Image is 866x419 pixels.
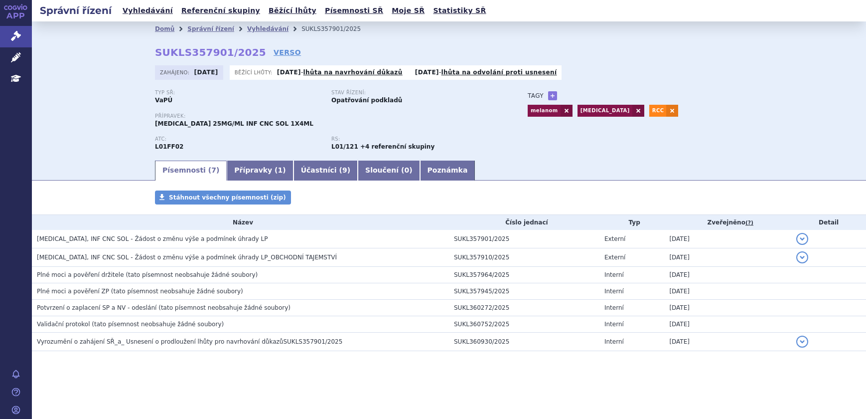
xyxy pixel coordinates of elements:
td: SUKL360930/2025 [449,333,599,351]
th: Detail [791,215,866,230]
span: (tato písemnost neobsahuje žádné soubory) [126,271,258,278]
a: Písemnosti SŘ [322,4,386,17]
strong: PEMBROLIZUMAB [155,143,183,150]
td: [DATE] [664,230,791,248]
p: Přípravek: [155,113,508,119]
button: detail [796,233,808,245]
td: SUKL357964/2025 [449,267,599,283]
p: - [277,68,403,76]
td: [DATE] [664,333,791,351]
td: [DATE] [664,316,791,333]
span: 0 [404,166,409,174]
span: (tato písemnost neobsahuje žádné soubory) [111,288,243,295]
strong: [DATE] [194,69,218,76]
span: KEYTRUDA, INF CNC SOL - Žádost o změnu výše a podmínek úhrady LP_OBCHODNÍ TAJEMSTVÍ [37,254,337,261]
strong: Opatřování podkladů [331,97,402,104]
strong: VaPÚ [155,97,172,104]
a: Vyhledávání [247,25,289,32]
span: Vyrozumění o zahájení SŘ_a_ Usnesení o prodloužení lhůty pro navrhování důkazůSUKLS357901/2025 [37,338,342,345]
p: Stav řízení: [331,90,498,96]
th: Zveřejněno [664,215,791,230]
td: SUKL360752/2025 [449,316,599,333]
strong: [DATE] [277,69,301,76]
a: Stáhnout všechny písemnosti (zip) [155,191,291,205]
strong: pembrolizumab [331,143,358,150]
a: Poznámka [420,161,475,181]
button: detail [796,251,808,263]
a: lhůta na navrhování důkazů [303,69,403,76]
span: Externí [604,235,625,242]
li: SUKLS357901/2025 [301,21,374,36]
a: melanom [528,105,561,117]
td: [DATE] [664,267,791,283]
p: ATC: [155,136,321,142]
td: SUKL357901/2025 [449,230,599,248]
span: Interní [604,288,624,295]
p: RS: [331,136,498,142]
h2: Správní řízení [32,3,120,17]
a: Statistiky SŘ [430,4,489,17]
td: SUKL357910/2025 [449,248,599,267]
span: (tato písemnost neobsahuje žádné soubory) [92,321,224,328]
a: lhůta na odvolání proti usnesení [441,69,557,76]
a: Vyhledávání [120,4,176,17]
h3: Tagy [528,90,544,102]
span: Interní [604,321,624,328]
span: Validační protokol [37,321,90,328]
span: Interní [604,271,624,278]
span: Plné moci a pověření ZP [37,288,109,295]
a: Běžící lhůty [266,4,319,17]
a: Domů [155,25,174,32]
a: Přípravky (1) [227,161,293,181]
a: VERSO [274,47,301,57]
td: SUKL357945/2025 [449,283,599,300]
a: Účastníci (9) [293,161,358,181]
a: + [548,91,557,100]
strong: +4 referenční skupiny [360,143,434,150]
a: RCC [649,105,667,117]
span: [MEDICAL_DATA] 25MG/ML INF CNC SOL 1X4ML [155,120,313,127]
a: [MEDICAL_DATA] [577,105,632,117]
a: Referenční skupiny [178,4,263,17]
span: Externí [604,254,625,261]
span: Interní [604,338,624,345]
th: Název [32,215,449,230]
p: - [415,68,557,76]
a: Písemnosti (7) [155,161,227,181]
span: 9 [342,166,347,174]
span: 1 [278,166,283,174]
button: detail [796,336,808,348]
th: Číslo jednací [449,215,599,230]
span: Interní [604,304,624,311]
span: Zahájeno: [160,68,191,76]
a: Správní řízení [187,25,234,32]
span: Potvrzení o zaplacení SP a NV - odeslání [37,304,156,311]
strong: SUKLS357901/2025 [155,46,266,58]
p: Typ SŘ: [155,90,321,96]
td: [DATE] [664,300,791,316]
td: [DATE] [664,283,791,300]
span: Běžící lhůty: [235,68,275,76]
span: Plné moci a pověření držitele [37,271,124,278]
span: (tato písemnost neobsahuje žádné soubory) [158,304,290,311]
a: Sloučení (0) [358,161,420,181]
td: [DATE] [664,248,791,267]
span: 7 [211,166,216,174]
td: SUKL360272/2025 [449,300,599,316]
abbr: (?) [745,219,753,226]
span: Stáhnout všechny písemnosti (zip) [169,194,286,201]
th: Typ [599,215,664,230]
a: Moje SŘ [389,4,428,17]
strong: [DATE] [415,69,439,76]
span: KEYTRUDA, INF CNC SOL - Žádost o změnu výše a podmínek úhrady LP [37,235,268,242]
